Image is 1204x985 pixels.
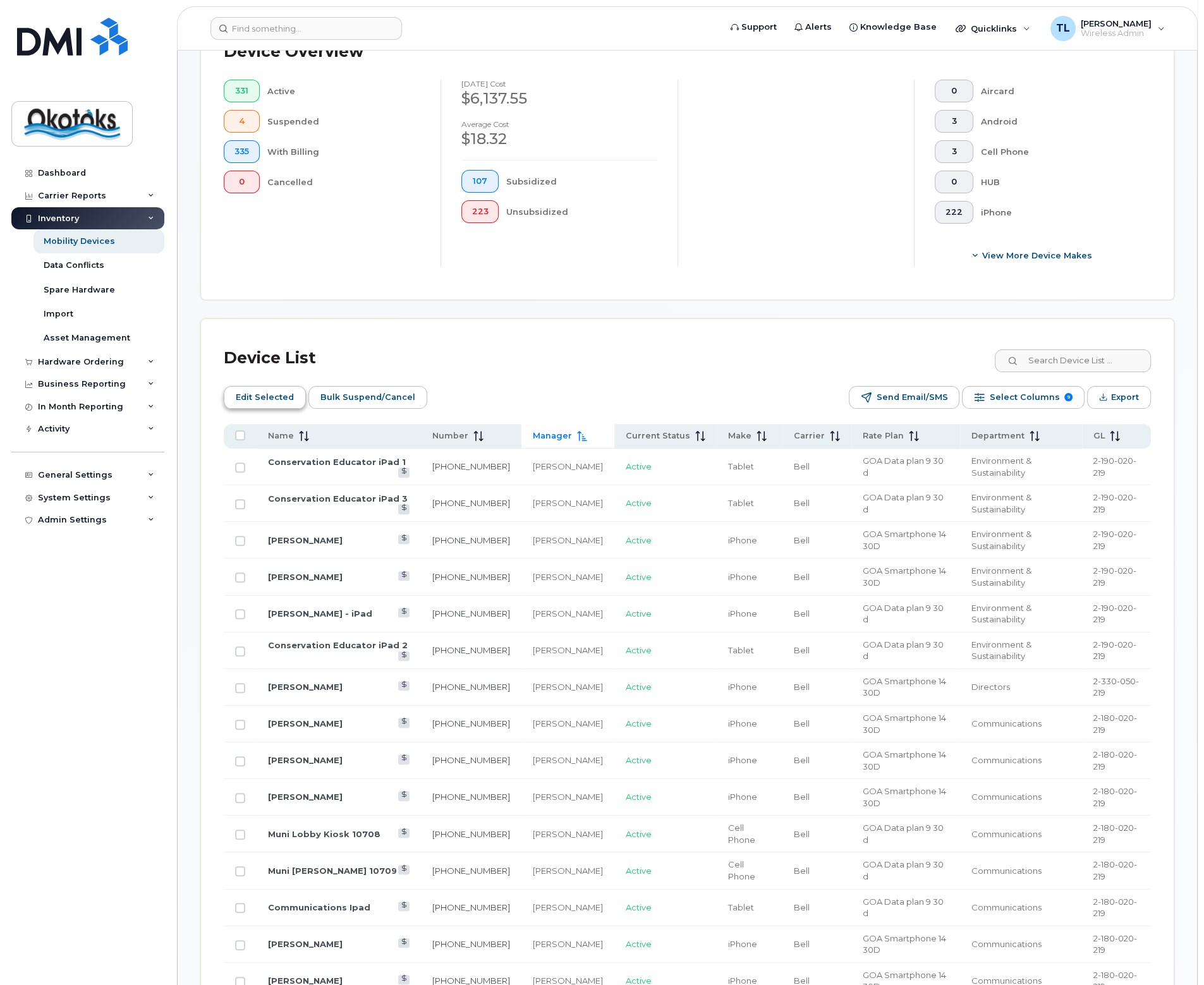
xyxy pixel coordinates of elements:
a: Alerts [786,15,841,40]
span: GOA Data plan 9 30 d [863,823,944,845]
span: Environment & Sustainability [971,492,1031,514]
div: With Billing [267,140,420,163]
span: GOA Data plan 9 30 d [863,456,944,478]
a: [PHONE_NUMBER] [432,682,510,692]
span: Tablet [728,902,754,912]
span: 3 [946,116,963,126]
span: Bell [794,535,810,545]
span: 2-190-020-219 [1093,456,1136,478]
span: Environment & Sustainability [971,639,1031,662]
div: Unsubsidized [506,200,657,223]
span: Export [1111,388,1139,407]
span: GOA Data plan 9 30 d [863,492,944,514]
a: [PHONE_NUMBER] [432,829,510,839]
span: GOA Data plan 9 30 d [863,603,944,625]
span: iPhone [728,535,757,545]
span: 9 [1064,393,1073,401]
span: Active [626,535,652,545]
button: 0 [224,171,260,193]
a: Communications Ipad [268,902,370,912]
span: GOA Data plan 9 30 d [863,639,944,662]
span: Active [626,682,652,692]
span: Active [626,718,652,728]
div: iPhone [981,201,1131,224]
span: Bell [794,792,810,802]
a: View Last Bill [398,754,410,764]
span: iPhone [728,755,757,765]
span: Tablet [728,498,754,508]
button: 3 [935,140,973,163]
span: Bell [794,608,810,619]
button: View More Device Makes [935,244,1131,267]
a: [PERSON_NAME] [268,792,343,802]
a: Muni Lobby Kiosk 10708 [268,829,380,839]
span: Directors [971,682,1010,692]
span: 2-190-020-219 [1093,565,1136,588]
span: Active [626,461,652,471]
input: Find something... [210,17,402,40]
a: [PERSON_NAME] [268,572,343,582]
a: View Last Bill [398,865,410,874]
span: 2-190-020-219 [1093,529,1136,551]
a: [PHONE_NUMBER] [432,939,510,949]
div: [PERSON_NAME] [533,497,603,509]
span: 0 [946,86,963,96]
a: View Last Bill [398,468,410,477]
span: Tablet [728,461,754,471]
div: [PERSON_NAME] [533,938,603,950]
a: [PHONE_NUMBER] [432,718,510,728]
span: Active [626,792,652,802]
h4: [DATE] cost [461,80,657,88]
a: [PERSON_NAME] [268,682,343,692]
button: Edit Selected [224,386,306,409]
span: 2-180-020-219 [1093,933,1137,955]
span: 0 [234,177,249,187]
span: GOA Smartphone 14 30D [863,565,946,588]
span: TL [1056,21,1070,36]
span: Active [626,608,652,619]
span: 0 [946,177,963,187]
span: Communications [971,829,1042,839]
span: iPhone [728,939,757,949]
span: Cell Phone [728,823,755,845]
a: View Last Bill [398,681,410,691]
input: Search Device List ... [995,349,1151,372]
button: 223 [461,200,499,223]
span: GOA Smartphone 14 30D [863,713,946,735]
span: Environment & Sustainability [971,603,1031,625]
span: Edit Selected [236,388,294,407]
a: View Last Bill [398,571,410,581]
div: [PERSON_NAME] [533,828,603,840]
div: Device List [224,342,316,375]
span: 2-180-020-219 [1093,859,1137,881]
div: [PERSON_NAME] [533,608,603,620]
a: [PERSON_NAME] [268,535,343,545]
span: Department [971,430,1025,442]
span: Quicklinks [971,23,1017,33]
span: iPhone [728,608,757,619]
button: Select Columns 9 [962,386,1085,409]
a: [PERSON_NAME] [268,718,343,728]
span: Wireless Admin [1081,28,1152,39]
span: iPhone [728,718,757,728]
span: 2-330-050-219 [1093,676,1139,698]
div: Suspended [267,110,420,133]
span: GOA Smartphone 14 30D [863,529,946,551]
div: Cell Phone [981,140,1131,163]
span: Bell [794,461,810,471]
div: [PERSON_NAME] [533,718,603,730]
a: [PHONE_NUMBER] [432,755,510,765]
button: 0 [935,80,973,102]
span: 2-180-020-219 [1093,786,1137,808]
span: GOA Smartphone 14 30D [863,676,946,698]
span: 2-190-020-219 [1093,639,1136,662]
span: 335 [234,147,249,157]
a: [PHONE_NUMBER] [432,535,510,545]
span: Cell Phone [728,859,755,881]
a: View Last Bill [398,938,410,948]
div: [PERSON_NAME] [533,865,603,877]
div: [PERSON_NAME] [533,754,603,766]
a: Support [722,15,786,40]
span: Communications [971,902,1042,912]
a: View Last Bill [398,718,410,727]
